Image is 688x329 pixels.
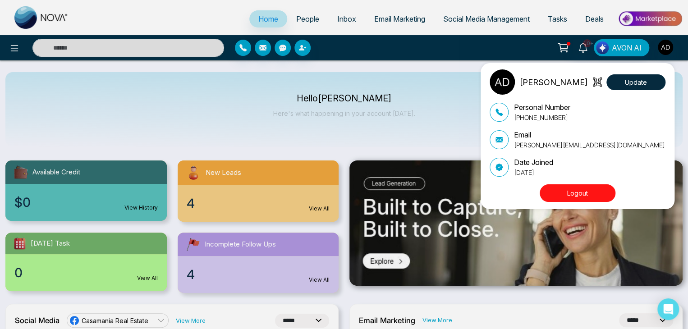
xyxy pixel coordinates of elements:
p: Date Joined [514,157,553,168]
p: [PERSON_NAME][EMAIL_ADDRESS][DOMAIN_NAME] [514,140,665,150]
button: Logout [540,184,615,202]
p: [DATE] [514,168,553,177]
div: Open Intercom Messenger [657,298,679,320]
p: Personal Number [514,102,570,113]
p: [PERSON_NAME] [519,76,588,88]
p: [PHONE_NUMBER] [514,113,570,122]
p: Email [514,129,665,140]
button: Update [606,74,665,90]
